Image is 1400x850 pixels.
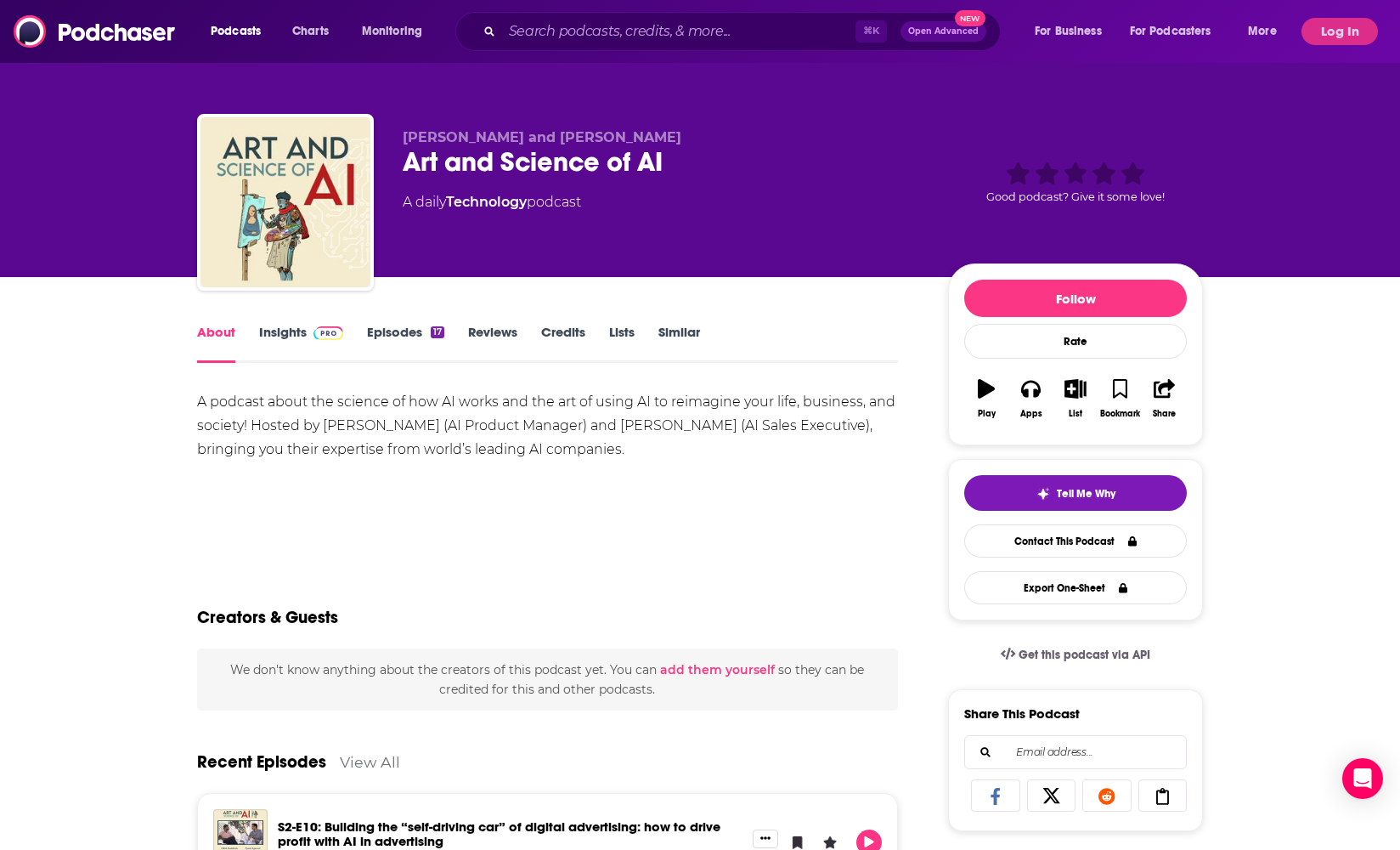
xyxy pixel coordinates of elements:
div: List [1069,409,1082,419]
div: A daily podcast [403,192,581,212]
span: Tell Me Why [1057,487,1115,501]
div: Search followers [964,735,1187,769]
img: tell me why sparkle [1036,487,1050,501]
div: Search podcasts, credits, & more... [471,12,1017,51]
button: Open AdvancedNew [900,21,986,42]
a: S2-E10: Building the “self-driving car” of digital advertising: how to drive profit with AI in ad... [278,819,720,849]
a: About [197,324,235,363]
a: Contact This Podcast [964,524,1187,558]
button: add them yourself [660,663,775,677]
span: We don't know anything about the creators of this podcast yet . You can so they can be credited f... [230,662,864,696]
button: Play [964,368,1008,429]
button: Show More Button [753,830,778,848]
div: Play [978,409,996,419]
span: New [955,10,985,26]
span: Open Advanced [908,27,979,36]
span: [PERSON_NAME] and [PERSON_NAME] [403,129,681,145]
div: Rate [964,324,1187,359]
button: Share [1143,368,1187,429]
span: For Podcasters [1130,20,1211,43]
button: List [1053,368,1098,429]
a: Technology [446,194,527,210]
button: Export One-Sheet [964,571,1187,604]
div: Share [1153,409,1176,419]
a: InsightsPodchaser Pro [259,324,343,363]
a: Similar [658,324,700,363]
a: Share on X/Twitter [1027,779,1076,812]
h3: Share This Podcast [964,705,1080,722]
button: open menu [1236,18,1298,45]
span: Monitoring [362,20,422,43]
div: A podcast about the science of how AI works and the art of using AI to reimagine your life, busin... [197,390,898,462]
div: 17 [431,326,444,338]
button: Follow [964,280,1187,317]
div: Open Intercom Messenger [1342,758,1383,799]
input: Email address... [979,736,1172,768]
img: Podchaser Pro [313,326,343,340]
span: Podcasts [211,20,261,43]
span: For Business [1035,20,1102,43]
span: ⌘ K [855,20,887,42]
a: Get this podcast via API [987,634,1164,676]
button: open menu [1023,18,1123,45]
img: Art and Science of AI [200,117,370,287]
a: Recent Episodes [197,751,326,773]
a: Episodes17 [367,324,444,363]
a: Charts [281,18,339,45]
a: Share on Reddit [1082,779,1132,812]
a: Credits [541,324,585,363]
div: Bookmark [1100,409,1140,419]
button: Bookmark [1098,368,1142,429]
h2: Creators & Guests [197,607,338,628]
button: tell me why sparkleTell Me Why [964,475,1187,511]
span: Charts [292,20,329,43]
a: Copy Link [1138,779,1188,812]
button: open menu [1119,18,1236,45]
a: View All [340,753,400,771]
button: Log In [1301,18,1378,45]
a: Lists [609,324,635,363]
a: Reviews [468,324,517,363]
div: Apps [1020,409,1042,419]
span: Get this podcast via API [1019,648,1150,662]
a: Share on Facebook [971,779,1020,812]
input: Search podcasts, credits, & more... [502,18,855,45]
button: open menu [350,18,444,45]
img: Podchaser - Follow, Share and Rate Podcasts [14,15,177,48]
button: Apps [1008,368,1053,429]
div: Good podcast? Give it some love! [948,129,1203,235]
span: More [1248,20,1277,43]
button: open menu [199,18,283,45]
span: Good podcast? Give it some love! [986,190,1165,203]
